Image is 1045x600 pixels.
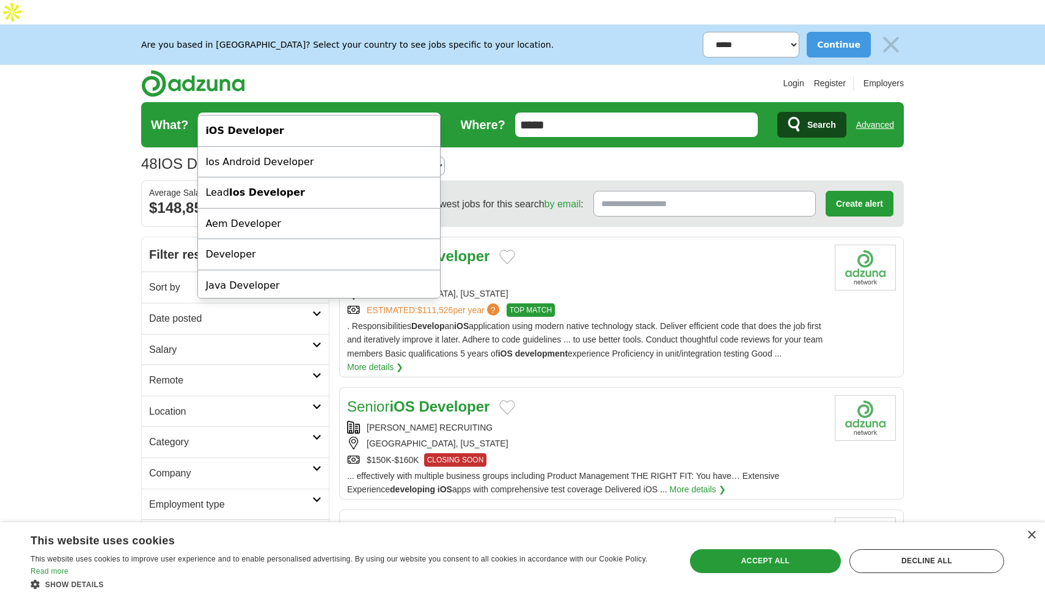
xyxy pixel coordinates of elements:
[347,360,403,374] a: More details ❯
[149,311,312,327] h2: Date posted
[205,125,284,136] strong: iOS Developer
[878,32,904,57] img: icon_close_no_bg.svg
[198,270,440,302] div: Java Developer
[229,187,305,198] strong: Ios Developer
[149,342,312,358] h2: Salary
[142,334,329,365] a: Salary
[419,398,490,415] strong: Developer
[149,188,321,197] div: Average Salary
[347,321,823,358] span: . Responsibilities an application using modern native technology stack. Deliver efficient code th...
[419,248,490,264] strong: Developer
[499,250,515,264] button: Add to favorite jobs
[151,115,188,135] label: What?
[142,396,329,427] a: Location
[149,465,312,481] h2: Company
[507,303,555,317] span: TOP MATCH
[149,372,312,388] h2: Remote
[807,113,836,137] span: Search
[807,32,871,57] button: Continue
[390,484,435,494] strong: developing
[142,519,329,550] a: Hours
[438,484,452,494] strong: iOS
[454,321,469,331] strong: iOS
[142,237,329,272] h2: Filter results
[347,453,825,467] div: $150K-$160K
[142,272,329,303] a: Sort by
[864,76,904,90] a: Employers
[835,395,896,441] img: Company logo
[141,155,349,172] h1: IOS Developer Jobs in 02119
[198,209,440,240] div: Aem Developer
[141,38,554,51] p: Are you based in [GEOGRAPHIC_DATA]? Select your country to see jobs specific to your location.
[149,280,312,295] h2: Sort by
[31,555,648,563] span: This website uses cookies to improve user experience and to enable personalised advertising. By u...
[424,453,487,467] span: CLOSING SOON
[31,530,636,548] div: This website uses cookies
[499,400,515,415] button: Add to favorite jobs
[389,398,414,415] strong: iOS
[347,520,593,537] a: IOSAPPDeveloper- Contract to Perm
[149,497,312,513] h2: Employment type
[498,349,513,358] strong: iOS
[411,321,444,331] strong: Develop
[783,76,804,90] a: Login
[347,520,372,537] strong: IOS
[460,115,505,135] label: Where?
[690,549,841,572] div: Accept all
[835,517,896,563] img: Company logo
[670,483,726,496] a: More details ❯
[417,305,453,315] span: $111,526
[142,365,329,396] a: Remote
[149,404,312,420] h2: Location
[347,287,825,300] div: [GEOGRAPHIC_DATA], [US_STATE]
[142,303,329,334] a: Date posted
[198,177,440,209] div: Lead
[835,245,896,291] img: Company logo
[849,549,1004,572] div: Decline all
[149,434,312,450] h2: Category
[544,199,581,209] a: by email
[1027,531,1036,540] div: Close
[374,196,583,212] span: Receive the newest jobs for this search :
[826,191,893,217] button: Create alert
[45,580,104,589] span: Show details
[149,197,321,219] div: $148,857
[141,70,245,97] img: Adzuna logo
[141,152,158,176] span: 48
[347,437,825,450] div: [GEOGRAPHIC_DATA], [US_STATE]
[347,398,490,415] a: SenioriOS Developer
[487,303,499,316] span: ?
[31,567,68,576] a: Read more, opens a new window
[347,471,779,494] span: ... effectively with multiple business groups including Product Management THE RIGHT FIT: You hav...
[856,113,894,137] a: Advanced
[347,271,825,284] div: HOS
[142,489,329,520] a: Employment type
[31,578,666,591] div: Show details
[777,112,846,138] button: Search
[367,303,502,317] a: ESTIMATED:$111,526per year?
[198,147,440,178] div: Ios Android Developer
[347,421,825,434] div: [PERSON_NAME] RECRUITING
[402,520,472,537] strong: Developer
[515,349,568,358] strong: development
[198,239,440,270] div: Developer
[814,76,846,90] a: Register
[142,426,329,457] a: Category
[142,457,329,489] a: Company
